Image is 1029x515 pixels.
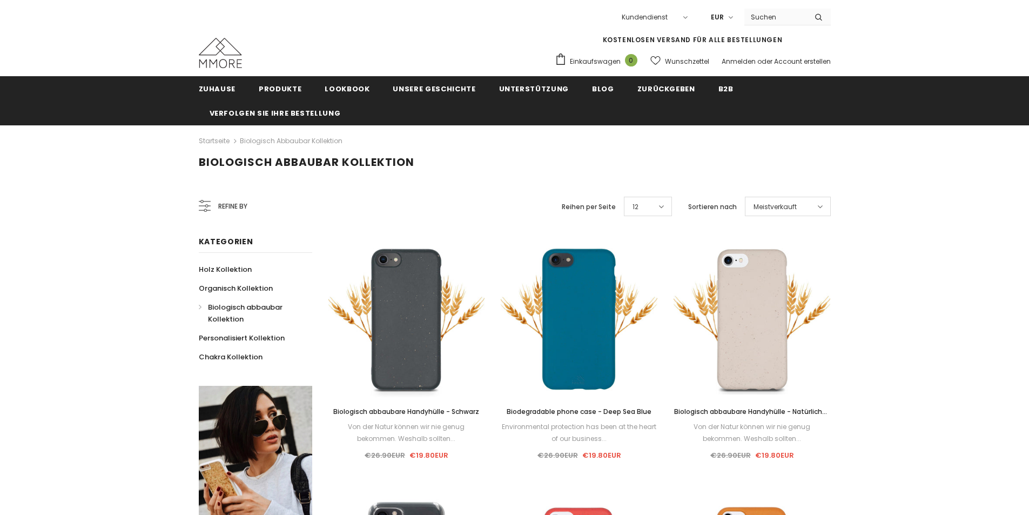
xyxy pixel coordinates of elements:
[199,38,242,68] img: MMORE Cases
[674,421,830,445] div: Von der Natur können wir nie genug bekommen. Weshalb sollten...
[240,136,342,145] a: Biologisch abbaubar Kollektion
[774,57,831,66] a: Account erstellen
[333,407,479,416] span: Biologisch abbaubare Handyhülle - Schwarz
[711,12,724,23] span: EUR
[218,200,247,212] span: Refine by
[555,53,643,69] a: Einkaufswagen 0
[393,84,475,94] span: Unsere Geschichte
[674,407,830,428] span: Biologisch abbaubare Handyhülle - Natürliches Weiß
[688,202,737,212] label: Sortieren nach
[622,12,668,22] span: Kundendienst
[757,57,772,66] span: oder
[633,202,638,212] span: 12
[722,57,756,66] a: Anmelden
[199,283,273,293] span: Organisch Kollektion
[259,84,301,94] span: Produkte
[582,450,621,460] span: €19.80EUR
[199,155,414,170] span: Biologisch abbaubar Kollektion
[501,406,657,418] a: Biodegradable phone case - Deep Sea Blue
[328,406,485,418] a: Biologisch abbaubare Handyhülle - Schwarz
[501,421,657,445] div: Environmental protection has been at the heart of our business...
[199,236,253,247] span: Kategorien
[328,421,485,445] div: Von der Natur können wir nie genug bekommen. Weshalb sollten...
[499,84,569,94] span: Unterstützung
[755,450,794,460] span: €19.80EUR
[199,264,252,275] span: Holz Kollektion
[499,76,569,101] a: Unterstützung
[570,56,621,67] span: Einkaufswagen
[625,54,637,66] span: 0
[592,76,614,101] a: Blog
[199,135,230,148] a: Startseite
[754,202,797,212] span: Meistverkauft
[537,450,578,460] span: €26.90EUR
[199,76,236,101] a: Zuhause
[325,76,369,101] a: Lookbook
[637,84,695,94] span: Zurückgeben
[562,202,616,212] label: Reihen per Seite
[409,450,448,460] span: €19.80EUR
[665,56,709,67] span: Wunschzettel
[674,406,830,418] a: Biologisch abbaubare Handyhülle - Natürliches Weiß
[199,329,285,347] a: Personalisiert Kollektion
[199,260,252,279] a: Holz Kollektion
[199,279,273,298] a: Organisch Kollektion
[210,101,341,125] a: Verfolgen Sie Ihre Bestellung
[259,76,301,101] a: Produkte
[199,333,285,343] span: Personalisiert Kollektion
[199,352,263,362] span: Chakra Kollektion
[199,298,300,329] a: Biologisch abbaubar Kollektion
[718,76,734,101] a: B2B
[710,450,751,460] span: €26.90EUR
[603,35,783,44] span: KOSTENLOSEN VERSAND FÜR ALLE BESTELLUNGEN
[325,84,369,94] span: Lookbook
[744,9,806,25] input: Search Site
[393,76,475,101] a: Unsere Geschichte
[592,84,614,94] span: Blog
[199,84,236,94] span: Zuhause
[199,347,263,366] a: Chakra Kollektion
[650,52,709,71] a: Wunschzettel
[507,407,651,416] span: Biodegradable phone case - Deep Sea Blue
[637,76,695,101] a: Zurückgeben
[718,84,734,94] span: B2B
[208,302,283,324] span: Biologisch abbaubar Kollektion
[210,108,341,118] span: Verfolgen Sie Ihre Bestellung
[365,450,405,460] span: €26.90EUR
